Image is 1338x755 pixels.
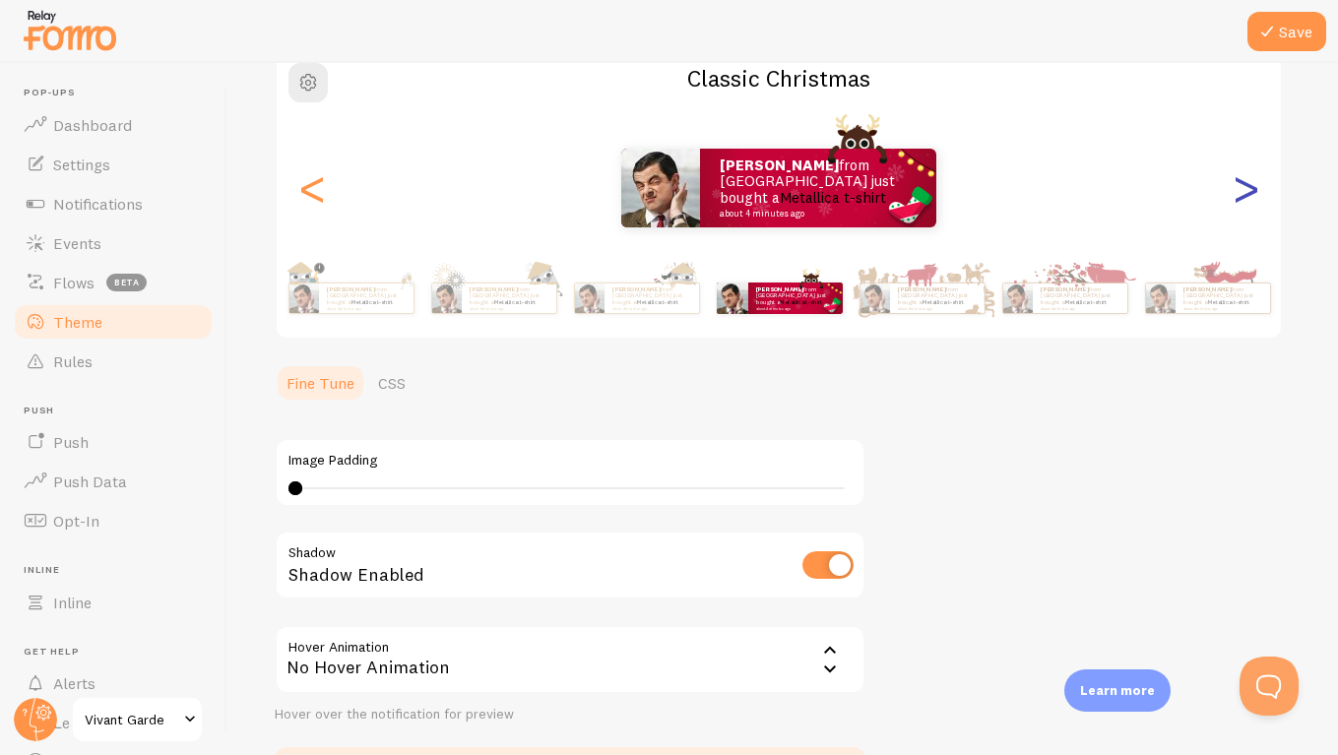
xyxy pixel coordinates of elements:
p: from [GEOGRAPHIC_DATA] just bought a [756,285,835,310]
span: Push [53,432,89,452]
a: Flows beta [12,263,215,302]
strong: [PERSON_NAME] [898,285,945,293]
a: Notifications [12,184,215,223]
a: Metallica t-shirt [1064,298,1107,306]
a: Metallica t-shirt [636,298,678,306]
small: about 4 minutes ago [1183,306,1260,310]
span: beta [106,274,147,291]
strong: [PERSON_NAME] [1183,285,1231,293]
h2: Classic Christmas [277,63,1281,94]
div: No Hover Animation [275,625,865,694]
a: Metallica t-shirt [780,188,886,207]
img: Fomo [1145,283,1175,313]
img: Fomo [621,149,700,227]
span: Events [53,233,101,253]
span: Inline [24,564,215,577]
a: Inline [12,583,215,622]
a: Metallica t-shirt [350,298,393,306]
span: Inline [53,593,92,612]
p: from [GEOGRAPHIC_DATA] just bought a [720,157,917,219]
span: Push [24,405,215,417]
a: Settings [12,145,215,184]
strong: [PERSON_NAME] [327,285,374,293]
p: from [GEOGRAPHIC_DATA] just bought a [327,285,406,310]
span: Opt-In [53,511,99,531]
span: Pop-ups [24,87,215,99]
img: fomo-relay-logo-orange.svg [21,5,119,55]
small: about 4 minutes ago [720,209,911,219]
div: Hover over the notification for preview [275,706,865,724]
p: from [GEOGRAPHIC_DATA] just bought a [1183,285,1262,310]
a: CSS [366,363,417,403]
a: Events [12,223,215,263]
small: about 4 minutes ago [1041,306,1117,310]
span: Theme [53,312,102,332]
strong: [PERSON_NAME] [720,156,839,174]
iframe: Help Scout Beacon - Open [1240,657,1299,716]
a: Vivant Garde [71,696,204,743]
img: Fomo [431,283,461,313]
a: Opt-In [12,501,215,540]
small: about 4 minutes ago [470,306,546,310]
strong: [PERSON_NAME] [612,285,660,293]
label: Image Padding [288,452,852,470]
p: from [GEOGRAPHIC_DATA] just bought a [612,285,691,310]
a: Alerts [12,663,215,703]
strong: [PERSON_NAME] [1041,285,1088,293]
a: Rules [12,342,215,381]
span: Alerts [53,673,96,693]
div: Learn more [1064,669,1171,712]
p: from [GEOGRAPHIC_DATA] just bought a [470,285,548,310]
span: Flows [53,273,95,292]
a: Fine Tune [275,363,366,403]
span: Notifications [53,194,143,214]
span: Get Help [24,646,215,659]
small: about 4 minutes ago [756,306,833,310]
a: Push [12,422,215,462]
small: about 4 minutes ago [327,306,404,310]
div: Shadow Enabled [275,531,865,602]
img: Fomo [717,283,748,314]
a: Metallica t-shirt [1207,298,1249,306]
strong: [PERSON_NAME] [756,285,803,293]
small: about 4 minutes ago [612,306,689,310]
p: from [GEOGRAPHIC_DATA] just bought a [898,285,977,310]
img: Fomo [574,283,604,313]
small: about 4 minutes ago [898,306,975,310]
img: Fomo [288,283,318,313]
span: Push Data [53,472,127,491]
strong: [PERSON_NAME] [470,285,517,293]
span: Rules [53,351,93,371]
img: Fomo [1002,283,1032,313]
p: from [GEOGRAPHIC_DATA] just bought a [1041,285,1119,310]
span: Dashboard [53,115,132,135]
a: Metallica t-shirt [493,298,536,306]
a: Push Data [12,462,215,501]
a: Theme [12,302,215,342]
a: Metallica t-shirt [922,298,964,306]
p: Learn more [1080,681,1155,700]
span: Vivant Garde [85,708,178,731]
div: Next slide [1234,117,1257,259]
span: Settings [53,155,110,174]
a: Dashboard [12,105,215,145]
a: Metallica t-shirt [780,298,822,306]
div: Previous slide [300,117,324,259]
